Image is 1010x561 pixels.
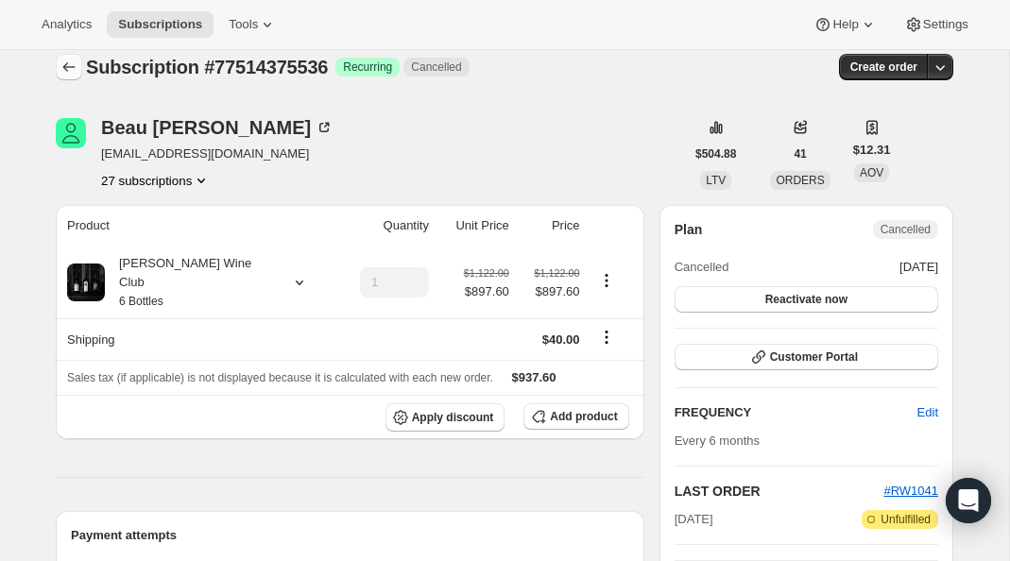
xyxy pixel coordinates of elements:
[229,17,258,32] span: Tools
[101,118,334,137] div: Beau [PERSON_NAME]
[101,171,211,190] button: Product actions
[217,11,288,38] button: Tools
[860,166,883,179] span: AOV
[675,510,713,529] span: [DATE]
[56,54,82,80] button: Subscriptions
[101,144,334,163] span: [EMAIL_ADDRESS][DOMAIN_NAME]
[917,403,938,422] span: Edit
[893,11,980,38] button: Settings
[839,54,929,80] button: Create order
[67,371,493,384] span: Sales tax (if applicable) is not displayed because it is calculated with each new order.
[107,11,214,38] button: Subscriptions
[684,141,747,167] button: $504.88
[923,17,968,32] span: Settings
[946,478,991,523] div: Open Intercom Messenger
[675,482,884,501] h2: LAST ORDER
[67,263,105,301] img: product img
[86,57,328,77] span: Subscription #77514375536
[675,220,703,239] h2: Plan
[695,146,736,161] span: $504.88
[675,344,938,370] button: Customer Portal
[512,370,556,384] span: $937.60
[591,270,622,291] button: Product actions
[118,17,202,32] span: Subscriptions
[343,59,392,75] span: Recurring
[334,205,435,246] th: Quantity
[881,512,931,527] span: Unfulfilled
[550,409,617,424] span: Add product
[883,482,938,501] button: #RW1041
[56,118,86,148] span: Beau Harris
[881,222,931,237] span: Cancelled
[899,258,938,277] span: [DATE]
[883,484,938,498] a: #RW1041
[802,11,888,38] button: Help
[71,526,629,545] h2: Payment attempts
[521,282,580,301] span: $897.60
[675,403,917,422] h2: FREQUENCY
[706,174,726,187] span: LTV
[675,433,760,448] span: Every 6 months
[782,141,817,167] button: 41
[464,282,509,301] span: $897.60
[534,267,579,279] small: $1,122.00
[56,318,334,360] th: Shipping
[794,146,806,161] span: 41
[765,292,847,307] span: Reactivate now
[770,349,858,365] span: Customer Portal
[542,332,580,347] span: $40.00
[30,11,103,38] button: Analytics
[119,295,163,308] small: 6 Bottles
[385,403,505,432] button: Apply discount
[56,205,334,246] th: Product
[832,17,858,32] span: Help
[591,327,622,348] button: Shipping actions
[411,59,461,75] span: Cancelled
[42,17,92,32] span: Analytics
[850,59,917,75] span: Create order
[675,258,729,277] span: Cancelled
[776,174,824,187] span: ORDERS
[412,410,494,425] span: Apply discount
[675,286,938,313] button: Reactivate now
[435,205,515,246] th: Unit Price
[523,403,628,430] button: Add product
[906,398,950,428] button: Edit
[464,267,509,279] small: $1,122.00
[515,205,586,246] th: Price
[853,141,891,160] span: $12.31
[105,254,275,311] div: [PERSON_NAME] Wine Club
